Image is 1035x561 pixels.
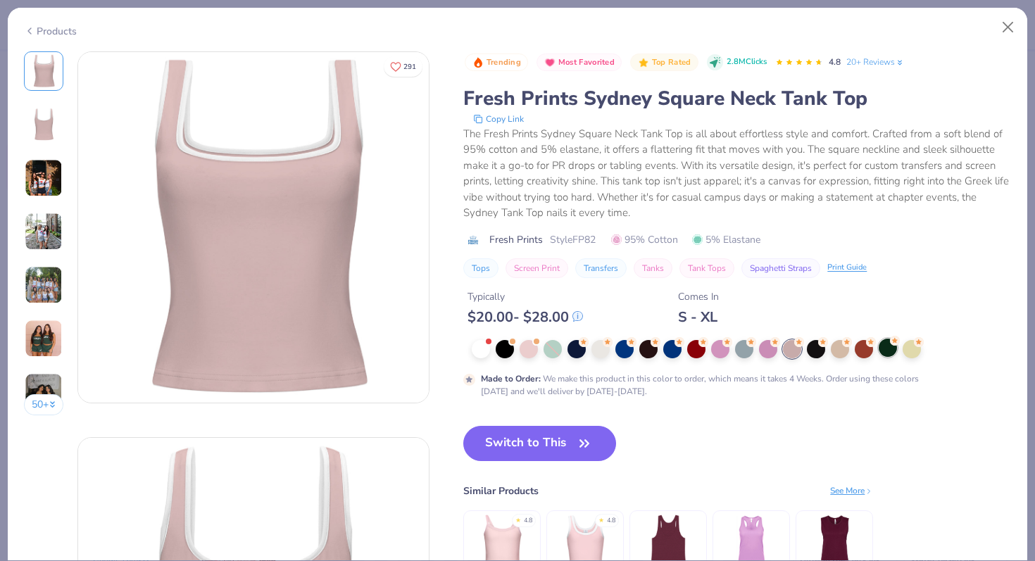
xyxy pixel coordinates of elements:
div: Comes In [678,289,719,304]
img: Top Rated sort [638,57,649,68]
div: ★ [515,516,521,522]
span: 4.8 [829,56,841,68]
div: Similar Products [463,484,539,498]
span: Most Favorited [558,58,615,66]
span: Style FP82 [550,232,596,247]
img: User generated content [25,373,63,411]
button: Tanks [634,258,672,278]
div: Typically [468,289,583,304]
button: Switch to This [463,426,616,461]
button: Transfers [575,258,627,278]
button: Like [384,56,422,77]
div: 4.8 [607,516,615,526]
button: Close [995,14,1022,41]
button: 50+ [24,394,64,415]
img: User generated content [25,213,63,251]
div: 4.8 [524,516,532,526]
img: User generated content [25,159,63,197]
img: Most Favorited sort [544,57,556,68]
span: 5% Elastane [692,232,760,247]
button: Tank Tops [679,258,734,278]
span: Fresh Prints [489,232,543,247]
button: Screen Print [506,258,568,278]
button: Badge Button [537,53,622,72]
div: We make this product in this color to order, which means it takes 4 Weeks. Order using these colo... [481,372,946,398]
img: User generated content [25,266,63,304]
img: Trending sort [472,57,484,68]
img: Back [27,108,61,141]
button: Badge Button [630,53,698,72]
div: See More [830,484,873,497]
a: 20+ Reviews [846,56,905,68]
button: Spaghetti Straps [741,258,820,278]
div: The Fresh Prints Sydney Square Neck Tank Top is all about effortless style and comfort. Crafted f... [463,126,1011,221]
img: Front [78,52,429,403]
div: ★ [598,516,604,522]
button: copy to clipboard [469,112,528,126]
span: 95% Cotton [611,232,678,247]
div: 4.8 Stars [775,51,823,74]
button: Badge Button [465,53,528,72]
div: Fresh Prints Sydney Square Neck Tank Top [463,85,1011,112]
img: Front [27,54,61,88]
span: Top Rated [652,58,691,66]
div: S - XL [678,308,719,326]
div: Print Guide [827,262,867,274]
div: Products [24,24,77,39]
span: 291 [403,63,416,70]
div: $ 20.00 - $ 28.00 [468,308,583,326]
img: brand logo [463,234,482,246]
span: Trending [487,58,521,66]
button: Tops [463,258,498,278]
img: User generated content [25,320,63,358]
strong: Made to Order : [481,373,541,384]
span: 2.8M Clicks [727,56,767,68]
